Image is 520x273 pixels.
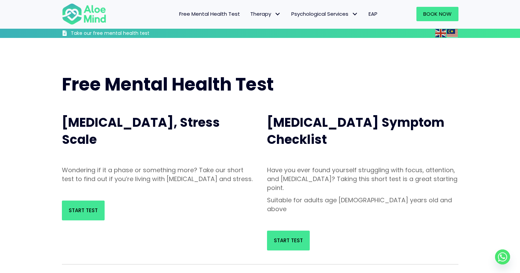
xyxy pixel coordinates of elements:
span: Free Mental Health Test [62,72,274,97]
span: [MEDICAL_DATA] Symptom Checklist [267,114,444,148]
a: Malay [447,29,458,37]
a: Take our free mental health test [62,30,186,38]
img: en [435,29,446,37]
a: English [435,29,447,37]
span: Therapy [250,10,281,17]
span: Psychological Services: submenu [350,9,360,19]
a: Free Mental Health Test [174,7,245,21]
span: Psychological Services [291,10,358,17]
p: Suitable for adults age [DEMOGRAPHIC_DATA] years old and above [267,196,458,214]
span: EAP [369,10,377,17]
span: Therapy: submenu [273,9,283,19]
p: Have you ever found yourself struggling with focus, attention, and [MEDICAL_DATA]? Taking this sh... [267,166,458,192]
a: Start Test [62,201,105,220]
span: Start Test [274,237,303,244]
a: Whatsapp [495,249,510,264]
img: Aloe mind Logo [62,3,106,25]
h3: Take our free mental health test [71,30,186,37]
nav: Menu [115,7,383,21]
p: Wondering if it a phase or something more? Take our short test to find out if you’re living with ... [62,166,253,183]
span: Start Test [69,207,98,214]
a: Book Now [416,7,458,21]
img: ms [447,29,458,37]
a: Psychological ServicesPsychological Services: submenu [286,7,363,21]
a: Start Test [267,231,310,250]
a: TherapyTherapy: submenu [245,7,286,21]
span: [MEDICAL_DATA], Stress Scale [62,114,220,148]
span: Free Mental Health Test [179,10,240,17]
a: EAP [363,7,383,21]
span: Book Now [423,10,452,17]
